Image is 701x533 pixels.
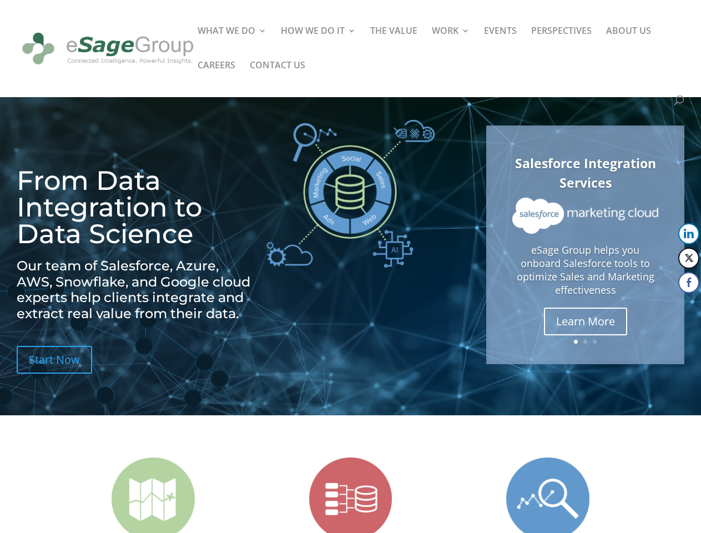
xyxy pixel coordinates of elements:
[678,248,699,269] button: Twitter Share
[678,223,699,244] button: LinkedIn Share
[678,272,699,293] button: Facebook Share
[250,61,305,95] a: CONTACT US
[544,308,627,335] a: Learn More
[198,61,235,95] a: CAREERS
[17,167,254,253] h1: From Data Integration to Data Science
[432,27,470,61] a: WORK
[606,27,651,61] a: ABOUT US
[531,27,592,61] a: PERSPECTIVES
[17,346,92,374] a: Start Now
[370,27,417,61] a: THE VALUE
[198,27,266,61] a: WHAT WE DO
[593,340,597,344] a: 3
[583,340,587,344] a: 2
[281,27,356,61] a: HOW WE DO IT
[19,24,197,73] img: eSage Group
[17,258,254,328] h2: Our team of Salesforce, Azure, AWS, Snowflake, and Google cloud experts help clients integrate an...
[515,154,656,192] a: Salesforce Integration Services
[574,340,578,344] a: 1
[512,244,659,296] p: eSage Group helps you onboard Salesforce tools to optimize Sales and Marketing effectiveness
[484,27,517,61] a: EVENTS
